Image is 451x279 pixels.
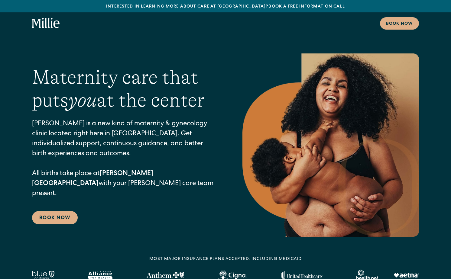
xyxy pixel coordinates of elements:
[32,119,218,199] p: [PERSON_NAME] is a new kind of maternity & gynecology clinic located right here in [GEOGRAPHIC_DA...
[32,66,218,112] h1: Maternity care that puts at the center
[146,272,184,278] img: Anthem Logo
[268,5,345,9] a: Book a free information call
[149,256,302,262] div: MOST MAJOR INSURANCE PLANS ACCEPTED, INCLUDING MEDICAID
[386,21,413,27] div: Book now
[242,53,419,237] img: Smiling mother with her baby in arms, celebrating body positivity and the nurturing bond of postp...
[68,89,97,111] em: you
[394,273,419,277] img: Aetna logo
[32,18,60,29] a: home
[380,17,419,30] a: Book now
[32,211,78,224] a: Book Now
